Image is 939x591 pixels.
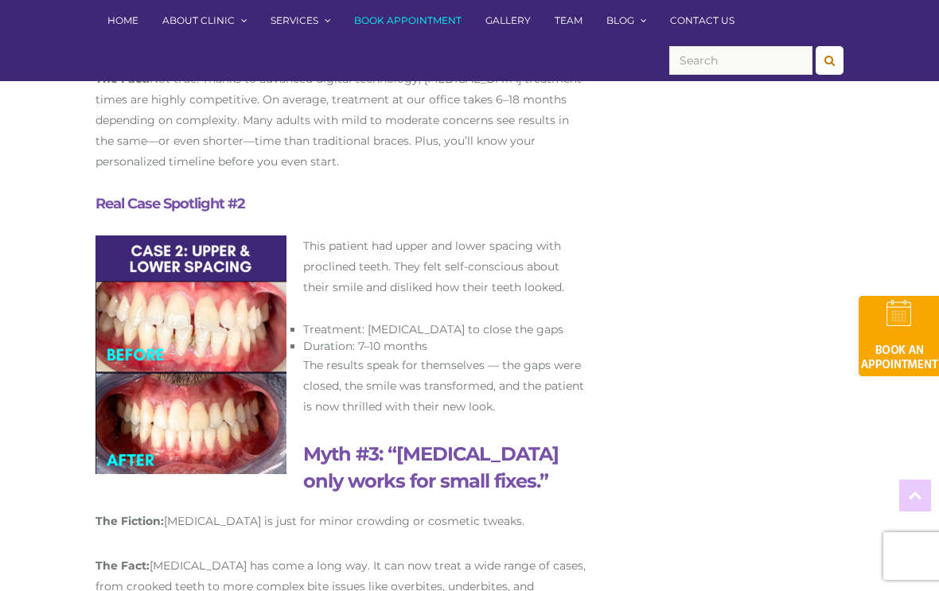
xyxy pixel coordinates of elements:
[859,296,939,376] img: book-an-appointment-hod-gld.png
[303,442,559,492] b: Myth #3: “[MEDICAL_DATA] only works for small fixes.”
[164,514,524,528] span: [MEDICAL_DATA] is just for minor crowding or cosmetic tweaks.
[95,558,150,573] b: The Fact:
[669,46,812,75] input: Search
[303,322,563,336] span: Treatment: [MEDICAL_DATA] to close the gaps
[95,514,164,528] b: The Fiction:
[303,339,427,353] span: Duration: 7–10 months
[303,358,584,414] span: The results speak for themselves — the gaps were closed, the smile was transformed, and the patie...
[95,72,582,169] span: Not true. Thanks to advanced digital technology, [MEDICAL_DATA] treatment times are highly compet...
[95,195,245,212] b: Real Case Spotlight #2
[899,480,931,511] a: Top
[303,239,564,294] span: This patient had upper and lower spacing with proclined teeth. They felt self-conscious about the...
